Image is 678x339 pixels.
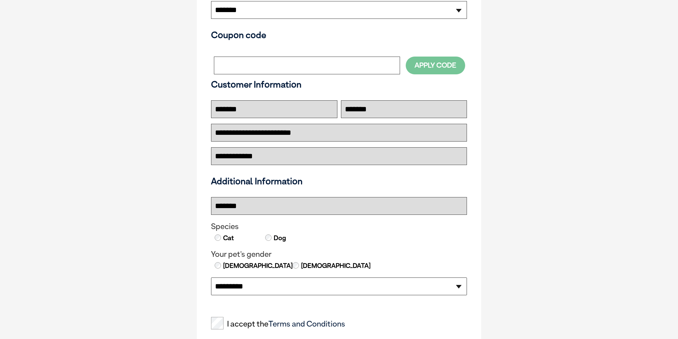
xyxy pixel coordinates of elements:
[211,222,467,231] legend: Species
[211,250,467,259] legend: Your pet's gender
[211,79,467,90] h3: Customer Information
[211,30,467,40] h3: Coupon code
[268,319,345,328] a: Terms and Conditions
[211,319,345,329] label: I accept the
[211,317,224,329] input: I accept theTerms and Conditions
[406,57,465,74] button: Apply Code
[208,176,470,186] h3: Additional Information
